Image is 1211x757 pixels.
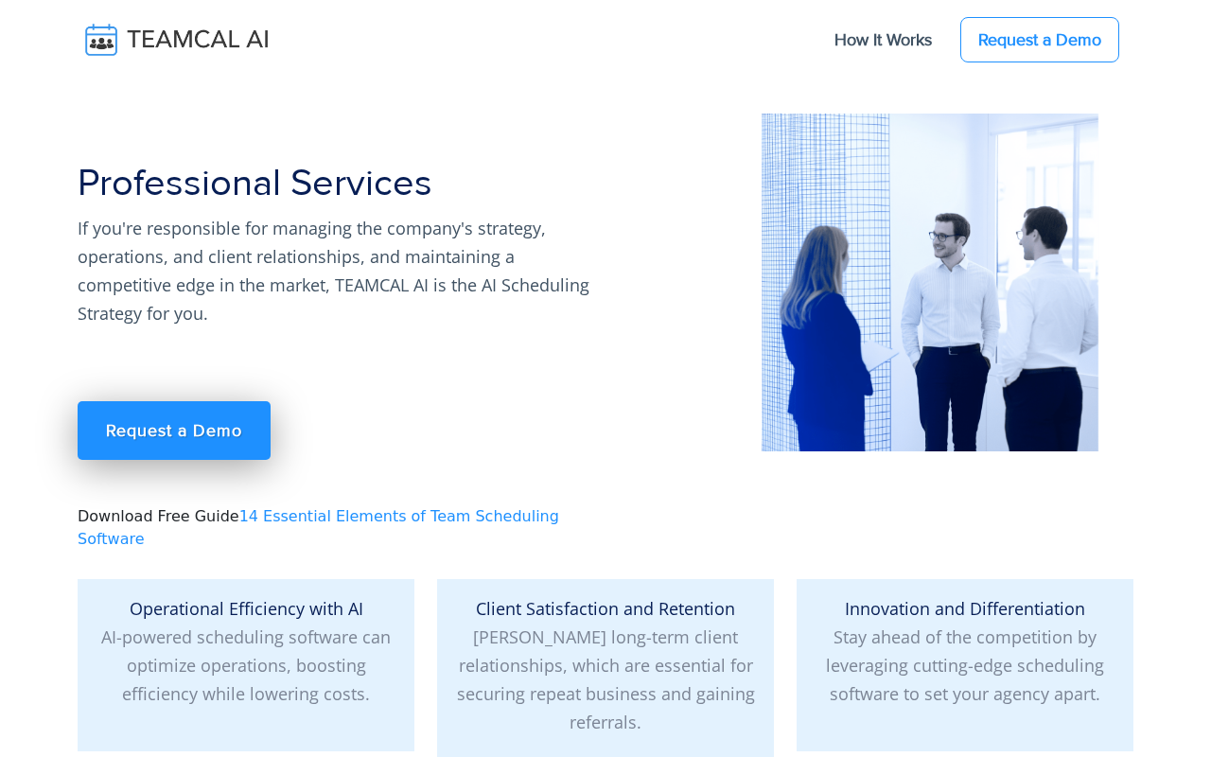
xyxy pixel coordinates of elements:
[66,114,605,551] div: Download Free Guide
[812,594,1118,708] p: Stay ahead of the competition by leveraging cutting-edge scheduling software to set your agency a...
[452,594,759,736] p: [PERSON_NAME] long-term client relationships, which are essential for securing repeat business an...
[78,401,271,460] a: Request a Demo
[78,161,594,206] h1: Professional Services
[960,17,1119,62] a: Request a Demo
[78,507,559,548] a: 14 Essential Elements of Team Scheduling Software
[93,594,399,708] p: AI-powered scheduling software can optimize operations, boosting efficiency while lowering costs.
[816,20,951,60] a: How It Works
[845,597,1085,620] span: Innovation and Differentiation
[130,597,363,620] span: Operational Efficiency with AI
[78,214,594,327] p: If you're responsible for managing the company's strategy, operations, and client relationships, ...
[762,114,1099,451] img: pic
[476,597,735,620] span: Client Satisfaction and Retention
